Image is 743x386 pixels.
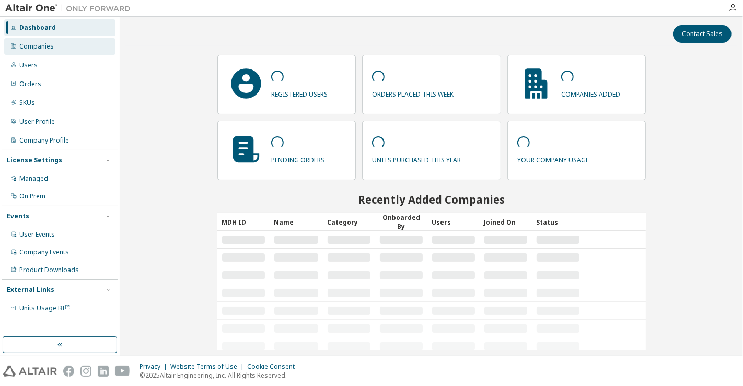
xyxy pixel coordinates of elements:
h2: Recently Added Companies [217,193,646,206]
img: linkedin.svg [98,366,109,377]
img: youtube.svg [115,366,130,377]
div: Website Terms of Use [170,362,247,371]
p: © 2025 Altair Engineering, Inc. All Rights Reserved. [140,371,301,380]
div: Users [432,214,475,230]
div: Managed [19,174,48,183]
div: Company Events [19,248,69,256]
div: Dashboard [19,24,56,32]
div: Cookie Consent [247,362,301,371]
div: On Prem [19,192,45,201]
p: your company usage [517,153,589,165]
button: Contact Sales [673,25,732,43]
img: facebook.svg [63,366,74,377]
div: User Profile [19,118,55,126]
img: instagram.svg [80,366,91,377]
div: External Links [7,286,54,294]
div: Status [536,214,580,230]
p: units purchased this year [372,153,461,165]
div: Orders [19,80,41,88]
p: companies added [561,87,620,99]
div: Product Downloads [19,266,79,274]
p: orders placed this week [372,87,454,99]
div: Onboarded By [379,213,423,231]
img: Altair One [5,3,136,14]
div: Joined On [484,214,528,230]
p: registered users [271,87,328,99]
div: Privacy [140,362,170,371]
div: MDH ID [222,214,265,230]
div: SKUs [19,99,35,107]
div: Users [19,61,38,69]
span: Units Usage BI [19,303,71,312]
div: User Events [19,230,55,239]
p: pending orders [271,153,324,165]
div: Category [327,214,371,230]
div: Company Profile [19,136,69,145]
div: Companies [19,42,54,51]
div: Events [7,212,29,220]
div: Name [274,214,319,230]
div: License Settings [7,156,62,165]
img: altair_logo.svg [3,366,57,377]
